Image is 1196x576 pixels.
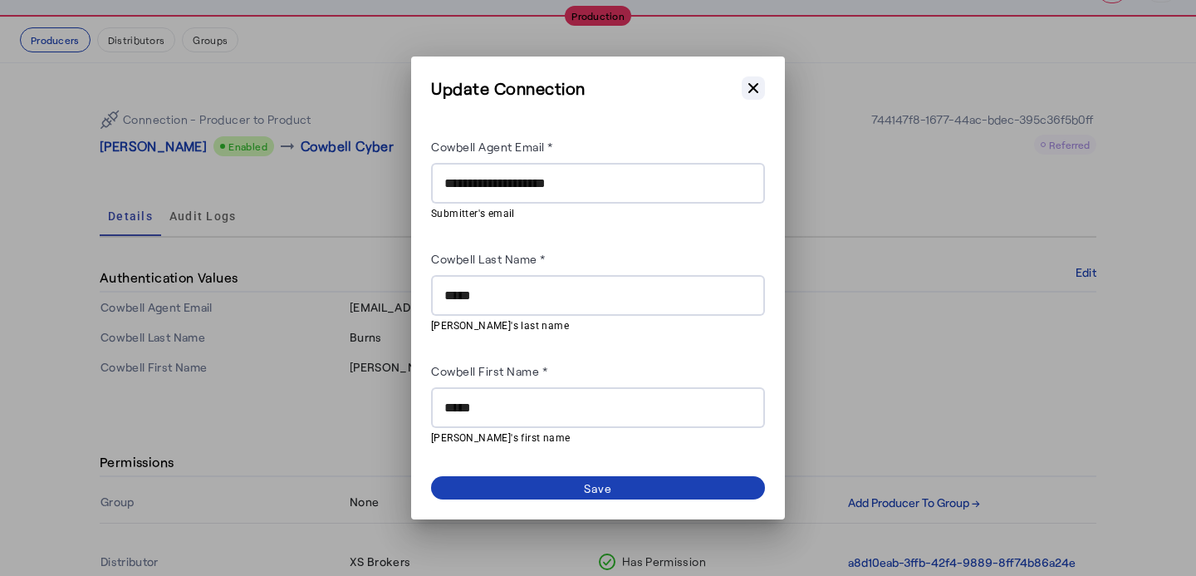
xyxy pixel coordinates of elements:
[431,140,553,154] label: Cowbell Agent Email *
[431,252,546,266] label: Cowbell Last Name *
[431,76,586,100] h3: Update Connection
[431,316,755,334] mat-hint: [PERSON_NAME]'s last name
[431,204,755,222] mat-hint: Submitter's email
[431,476,765,500] button: Save
[431,364,547,378] label: Cowbell First Name *
[584,480,613,497] div: Save
[431,428,755,446] mat-hint: [PERSON_NAME]'s first name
